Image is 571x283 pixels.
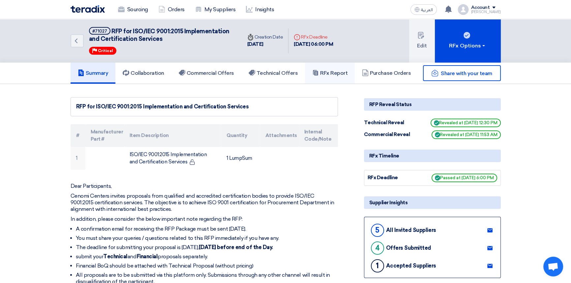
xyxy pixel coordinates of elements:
td: 1 LumpSum [221,147,260,170]
h5: RFx Report [312,70,347,76]
div: 5 [371,224,384,237]
span: Revealed at [DATE] 12:30 PM [431,119,501,127]
h5: Summary [78,70,108,76]
img: profile_test.png [458,4,468,15]
a: Commercial Offers [171,63,241,84]
a: Orders [153,2,190,17]
a: RFx Report [305,63,355,84]
th: # [71,124,85,147]
button: RFx Options [435,19,501,63]
th: Attachments [260,124,299,147]
div: [PERSON_NAME] [471,10,501,14]
th: Quantity [221,124,260,147]
div: RFx Deadline [368,174,417,182]
td: ISO/IEC 9001:2015 Implementation and Certification Services [124,147,221,170]
p: Cenomi Centers invites proposals from qualified and accredited certification bodies to provide IS... [71,193,338,212]
span: العربية [421,8,433,12]
strong: Financial [136,253,158,260]
p: In addition, please consider the below important note regarding the RFP: [71,216,338,222]
div: RFx Deadline [294,34,333,41]
a: My Suppliers [190,2,241,17]
h5: Commercial Offers [179,70,234,76]
strong: [DATE] before end of the Day. [199,244,273,250]
span: Critical [98,48,113,53]
div: Supplier Insights [364,196,501,209]
a: Insights [241,2,279,17]
h5: Collaboration [123,70,164,76]
div: Account [471,5,490,11]
span: RFP for ISO/IEC 9001:2015 Implementation and Certification Services [89,28,229,42]
span: Revealed at [DATE] 11:53 AM [432,130,501,139]
li: You must share your queries / questions related to this RFP immediately if you have any. [76,235,338,241]
div: 4 [371,241,384,255]
li: Financial BoQ should be attached with Technical Proposal (without pricing) [76,263,338,269]
a: Summary [71,63,116,84]
li: submit your and proposals separately. [76,253,338,260]
div: 1 [371,259,384,272]
a: Purchase Orders [355,63,418,84]
div: Accepted Suppliers [386,263,436,269]
a: Sourcing [113,2,153,17]
th: Item Description [124,124,221,147]
div: RFP for ISO/IEC 9001:2015 Implementation and Certification Services [76,103,332,111]
div: Offers Submitted [386,245,431,251]
a: Technical Offers [241,63,305,84]
a: Collaboration [115,63,171,84]
li: A confirmation email for receiving the RFP Package must be sent [DATE]. [76,226,338,232]
div: Technical Reveal [364,119,413,127]
div: Creation Date [247,34,283,41]
div: All Invited Suppliers [386,227,436,233]
h5: RFP for ISO/IEC 9001:2015 Implementation and Certification Services [89,27,234,43]
div: [DATE] [247,41,283,48]
h5: Technical Offers [249,70,298,76]
a: Open chat [543,257,563,276]
th: Manufacturer Part # [85,124,124,147]
h5: Purchase Orders [362,70,411,76]
p: Dear Participants, [71,183,338,189]
li: The deadline for submitting your proposal is [DATE], [76,244,338,251]
button: العربية [410,4,437,15]
th: Internal Code/Note [299,124,338,147]
div: RFP Reveal Status [364,98,501,111]
div: [DATE] 06:00 PM [294,41,333,48]
strong: Technical [103,253,128,260]
span: Passed at [DATE] 6:00 PM [432,174,497,182]
img: Teradix logo [71,5,105,13]
div: #71027 [92,29,107,33]
div: RFx Timeline [364,150,501,162]
button: Edit [409,19,435,63]
span: Share with your team [441,70,492,76]
td: 1 [71,147,85,170]
div: RFx Options [449,42,486,50]
div: Commercial Reveal [364,131,413,138]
